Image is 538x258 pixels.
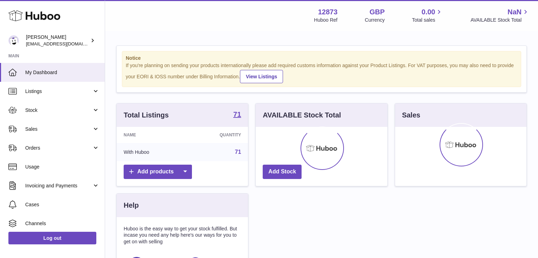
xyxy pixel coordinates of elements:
[124,225,241,245] p: Huboo is the easy way to get your stock fulfilled. But incase you need any help here's our ways f...
[263,110,341,120] h3: AVAILABLE Stock Total
[186,127,248,143] th: Quantity
[25,126,92,132] span: Sales
[26,41,103,46] span: [EMAIL_ADDRESS][DOMAIN_NAME]
[124,165,192,179] a: Add products
[26,34,89,47] div: [PERSON_NAME]
[124,110,169,120] h3: Total Listings
[8,35,19,46] img: tikhon.oleinikov@sleepandglow.com
[235,149,241,155] a: 71
[233,111,241,119] a: 71
[117,143,186,161] td: With Huboo
[318,7,338,17] strong: 12873
[370,7,385,17] strong: GBP
[422,7,435,17] span: 0.00
[508,7,522,17] span: NaN
[8,232,96,244] a: Log out
[25,69,99,76] span: My Dashboard
[233,111,241,118] strong: 71
[124,201,139,210] h3: Help
[25,164,99,170] span: Usage
[25,201,99,208] span: Cases
[25,182,92,189] span: Invoicing and Payments
[25,88,92,95] span: Listings
[25,220,99,227] span: Channels
[240,70,283,83] a: View Listings
[470,7,530,23] a: NaN AVAILABLE Stock Total
[25,107,92,114] span: Stock
[402,110,420,120] h3: Sales
[126,55,517,62] strong: Notice
[470,17,530,23] span: AVAILABLE Stock Total
[117,127,186,143] th: Name
[365,17,385,23] div: Currency
[314,17,338,23] div: Huboo Ref
[412,17,443,23] span: Total sales
[126,62,517,83] div: If you're planning on sending your products internationally please add required customs informati...
[25,145,92,151] span: Orders
[263,165,302,179] a: Add Stock
[412,7,443,23] a: 0.00 Total sales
